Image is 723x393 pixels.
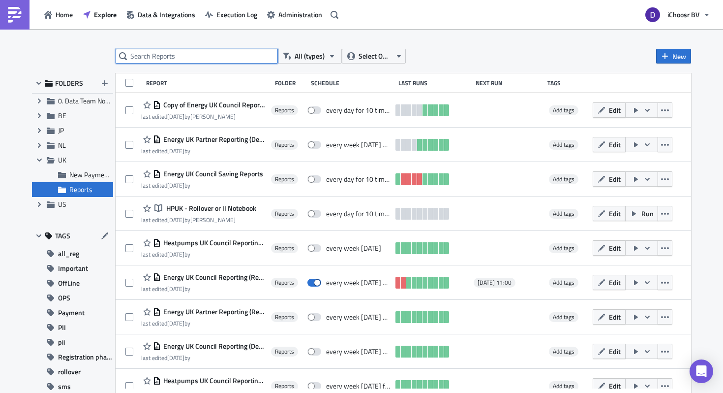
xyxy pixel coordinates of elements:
[275,79,306,87] div: Folder
[32,305,113,320] button: Payment
[609,208,621,219] span: Edit
[549,278,578,288] span: Add tags
[593,171,626,187] button: Edit
[32,246,113,261] button: all_reg
[58,140,66,150] span: NL
[593,240,626,256] button: Edit
[359,51,392,62] span: Select Owner
[141,285,266,293] div: last edited by
[58,155,66,165] span: UK
[342,49,406,64] button: Select Owner
[275,348,294,356] span: Reports
[58,320,66,335] span: PII
[69,169,160,180] span: New Payment Process Reports
[94,9,117,20] span: Explore
[275,141,294,149] span: Reports
[216,9,257,20] span: Execution Log
[549,347,578,357] span: Add tags
[275,279,294,287] span: Reports
[58,305,85,320] span: Payment
[32,350,113,364] button: Registration phase
[58,350,113,364] span: Registration phase
[167,250,184,259] time: 2025-06-24T08:29:54Z
[326,278,391,287] div: every week on Monday until October 31, 2025
[549,312,578,322] span: Add tags
[167,284,184,294] time: 2025-09-02T13:59:33Z
[141,251,266,258] div: last edited by
[326,209,391,218] div: every day for 10 times
[78,7,121,22] button: Explore
[275,313,294,321] span: Reports
[553,140,574,149] span: Add tags
[326,382,391,391] div: every week on Monday for 6 times
[549,243,578,253] span: Add tags
[326,106,391,115] div: every day for 10 times
[275,210,294,218] span: Reports
[55,79,83,88] span: FOLDERS
[275,244,294,252] span: Reports
[58,110,66,121] span: BE
[326,175,391,184] div: every day for 10 times
[398,79,471,87] div: Last Runs
[167,215,184,225] time: 2025-06-26T11:56:32Z
[656,49,691,64] button: New
[167,353,184,362] time: 2025-07-22T08:23:19Z
[553,105,574,115] span: Add tags
[609,277,621,288] span: Edit
[478,279,512,287] span: [DATE] 11:00
[58,276,80,291] span: OffLine
[58,246,79,261] span: all_reg
[7,7,23,23] img: PushMetrics
[146,79,270,87] div: Report
[593,137,626,152] button: Edit
[32,320,113,335] button: PII
[32,261,113,276] button: Important
[161,307,266,316] span: Energy UK Partner Reporting (Registration)
[141,182,263,189] div: last edited by
[141,147,266,155] div: last edited by
[167,181,184,190] time: 2025-07-22T08:17:22Z
[326,347,391,356] div: every week on Monday until August 5, 2025
[547,79,589,87] div: Tags
[161,273,266,282] span: Energy UK Council Reporting (Registration)
[667,9,699,20] span: iChoosr BV
[161,376,266,385] span: Heatpumps UK Council Reporting (Decision)
[164,204,256,213] span: HPUK - Rollover or II Notebook
[39,7,78,22] a: Home
[609,381,621,391] span: Edit
[549,174,578,184] span: Add tags
[161,342,266,351] span: Energy UK Council Reporting (Decision)
[58,364,81,379] span: rollover
[58,335,65,350] span: pii
[549,105,578,115] span: Add tags
[278,49,342,64] button: All (types)
[32,276,113,291] button: OffLine
[553,312,574,322] span: Add tags
[167,112,184,121] time: 2025-08-27T12:50:05Z
[609,346,621,357] span: Edit
[161,238,266,247] span: Heatpumps UK Council Reporting (Delivery)
[167,319,184,328] time: 2025-05-23T12:06:40Z
[141,320,266,327] div: last edited by
[161,100,266,109] span: Copy of Energy UK Council Reporting (Registration)
[121,7,200,22] button: Data & Integrations
[549,209,578,219] span: Add tags
[609,105,621,115] span: Edit
[32,364,113,379] button: rollover
[262,7,327,22] button: Administration
[641,208,654,219] span: Run
[672,51,686,62] span: New
[161,169,263,178] span: Energy UK Council Saving Reports
[593,206,626,221] button: Edit
[141,354,266,361] div: last edited by
[200,7,262,22] button: Execution Log
[625,206,658,221] button: Run
[553,278,574,287] span: Add tags
[690,360,713,383] div: Open Intercom Messenger
[609,243,621,253] span: Edit
[553,174,574,184] span: Add tags
[138,9,195,20] span: Data & Integrations
[326,140,391,149] div: every week on Monday until April 29, 2025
